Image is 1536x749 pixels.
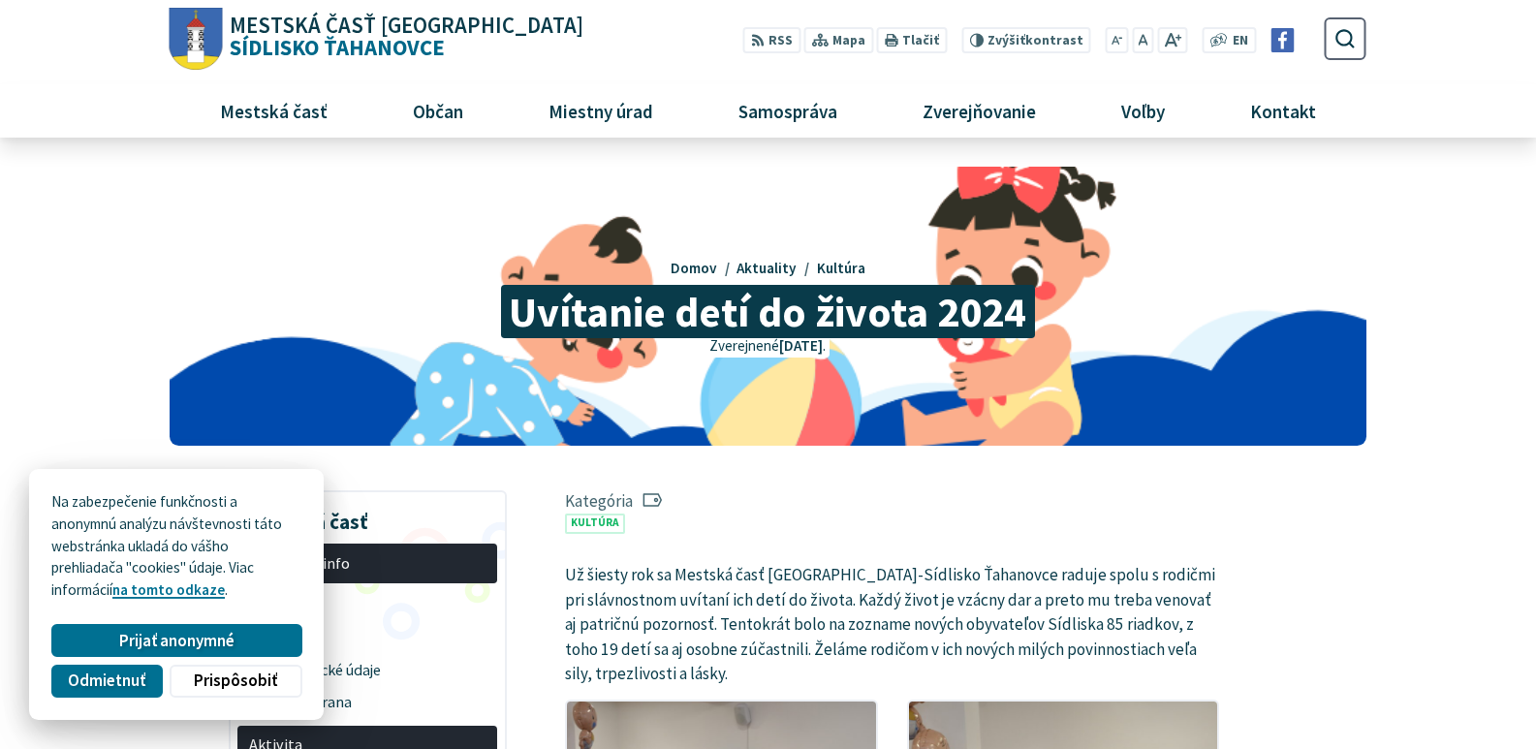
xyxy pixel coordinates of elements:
a: Všeobecné info [237,544,497,583]
button: Prijať anonymné [51,624,301,657]
span: Demografické údaje [249,654,486,686]
span: Odmietnuť [68,671,145,691]
img: Prejsť na domovskú stránku [170,8,223,71]
a: na tomto odkaze [112,580,225,599]
a: Symboly [237,622,497,654]
span: Občan [405,84,470,137]
span: Prijať anonymné [119,631,235,651]
a: Kultúra [817,259,865,277]
span: kontrast [987,33,1083,48]
span: Domov [671,259,717,277]
a: Kultúra [565,514,625,534]
span: Kontakt [1243,84,1324,137]
button: Zmenšiť veľkosť písma [1106,27,1129,53]
a: Logo Sídlisko Ťahanovce, prejsť na domovskú stránku. [170,8,583,71]
button: Tlačiť [877,27,947,53]
a: Mestská časť [184,84,362,137]
a: Domov [671,259,737,277]
p: Na zabezpečenie funkčnosti a anonymnú analýzu návštevnosti táto webstránka ukladá do vášho prehli... [51,491,301,602]
span: Samospráva [731,84,844,137]
button: Zväčšiť veľkosť písma [1157,27,1187,53]
span: Uvítanie detí do života 2024 [501,285,1035,338]
span: História [249,590,486,622]
span: EN [1233,31,1248,51]
a: Miestny úrad [513,84,688,137]
a: Samospráva [704,84,873,137]
span: [DATE] [779,336,823,355]
span: Aktuality [737,259,797,277]
span: Zverejňovanie [915,84,1043,137]
a: RSS [743,27,800,53]
a: Kontakt [1215,84,1352,137]
span: Sídlisko Ťahanovce [223,15,584,59]
span: Mestská časť [212,84,334,137]
button: Nastaviť pôvodnú veľkosť písma [1132,27,1153,53]
a: Voľby [1086,84,1201,137]
a: Mapa [804,27,873,53]
a: Demografické údaje [237,654,497,686]
a: Civilná ochrana [237,686,497,718]
span: Mapa [832,31,865,51]
span: Mestská časť [GEOGRAPHIC_DATA] [230,15,583,37]
span: Všeobecné info [249,547,486,579]
h3: Mestská časť [237,496,497,537]
span: Voľby [1114,84,1173,137]
a: Aktuality [737,259,816,277]
span: Prispôsobiť [194,671,277,691]
a: Občan [377,84,498,137]
span: Kategória [565,490,662,512]
a: História [237,590,497,622]
span: Zvýšiť [987,32,1025,48]
img: Prejsť na Facebook stránku [1270,28,1295,52]
span: RSS [768,31,793,51]
button: Prispôsobiť [170,665,301,698]
a: Zverejňovanie [888,84,1072,137]
span: Tlačiť [902,33,939,48]
button: Odmietnuť [51,665,162,698]
a: EN [1228,31,1254,51]
button: Zvýšiťkontrast [961,27,1090,53]
p: Zverejnené . [706,335,829,358]
span: Civilná ochrana [249,686,486,718]
span: Symboly [249,622,486,654]
p: Už šiesty rok sa Mestská časť [GEOGRAPHIC_DATA]-Sídlisko Ťahanovce raduje spolu s rodičmi pri slá... [565,563,1219,687]
span: Miestny úrad [541,84,660,137]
